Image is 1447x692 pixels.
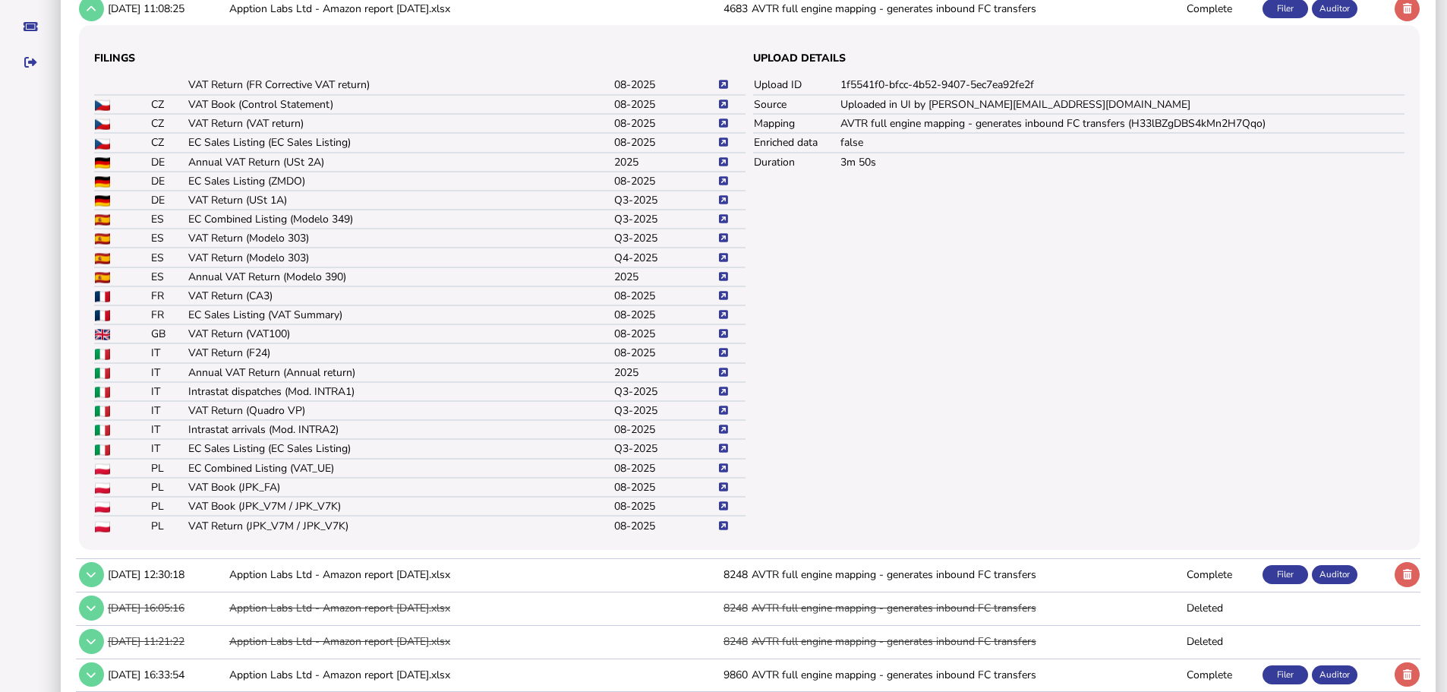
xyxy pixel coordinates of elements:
[95,272,110,283] img: ES flag
[14,11,46,43] button: Raise a support ticket
[188,191,613,210] td: VAT Return (USt 1A)
[188,343,613,362] td: VAT Return (F24)
[150,172,188,191] td: DE
[753,51,1404,65] h3: Upload details
[1263,565,1308,584] div: Filer
[613,229,717,248] td: Q3-2025
[150,363,188,382] td: IT
[226,559,685,590] td: Apption Labs Ltd - Amazon report [DATE].xlsx
[1395,562,1420,587] button: Delete upload
[95,100,110,111] img: CZ flag
[753,95,840,114] td: Source
[95,482,110,494] img: PL flag
[95,233,110,245] img: ES flag
[188,153,613,172] td: Annual VAT Return (USt 2A)
[150,133,188,152] td: CZ
[95,349,110,360] img: IT flag
[188,420,613,439] td: Intrastat arrivals (Mod. INTRA2)
[188,382,613,401] td: Intrastat dispatches (Mod. INTRA1)
[95,291,110,302] img: FR flag
[613,363,717,382] td: 2025
[840,95,1404,114] td: Uploaded in UI by [PERSON_NAME][EMAIL_ADDRESS][DOMAIN_NAME]
[188,76,613,95] td: VAT Return (FR Corrective VAT return)
[753,133,840,152] td: Enriched data
[1184,592,1259,624] td: Deleted
[95,329,110,340] img: GB flag
[188,267,613,286] td: Annual VAT Return (Modelo 390)
[1184,659,1259,690] td: Complete
[613,286,717,305] td: 08-2025
[95,387,110,398] img: IT flag
[95,425,110,436] img: IT flag
[613,191,717,210] td: Q3-2025
[95,138,110,150] img: CZ flag
[188,305,613,324] td: EC Sales Listing (VAT Summary)
[79,662,104,687] button: Show/hide row detail
[840,133,1404,152] td: false
[95,253,110,264] img: ES flag
[79,629,104,654] button: Show/hide row detail
[188,133,613,152] td: EC Sales Listing (EC Sales Listing)
[150,305,188,324] td: FR
[188,363,613,382] td: Annual VAT Return (Annual return)
[840,76,1404,95] td: 1f5541f0-bfcc-4b52-9407-5ec7ea92fe2f
[150,497,188,516] td: PL
[150,401,188,420] td: IT
[226,659,685,690] td: Apption Labs Ltd - Amazon report [DATE].xlsx
[95,310,110,321] img: FR flag
[1184,559,1259,590] td: Complete
[749,625,1184,656] td: AVTR full engine mapping - generates inbound FC transfers
[79,562,104,587] button: Show/hide row detail
[1312,665,1357,684] div: Auditor
[95,214,110,226] img: ES flag
[613,133,717,152] td: 08-2025
[150,420,188,439] td: IT
[613,497,717,516] td: 08-2025
[150,114,188,133] td: CZ
[188,248,613,267] td: VAT Return (Modelo 303)
[188,478,613,497] td: VAT Book (JPK_FA)
[95,463,110,475] img: PL flag
[188,172,613,191] td: EC Sales Listing (ZMDO)
[188,439,613,458] td: EC Sales Listing (EC Sales Listing)
[684,625,748,656] td: 8248
[150,95,188,114] td: CZ
[613,478,717,497] td: 08-2025
[150,439,188,458] td: IT
[188,286,613,305] td: VAT Return (CA3)
[150,382,188,401] td: IT
[613,343,717,362] td: 08-2025
[613,210,717,229] td: Q3-2025
[95,118,110,130] img: CZ flag
[188,516,613,535] td: VAT Return (JPK_V7M / JPK_V7K)
[613,76,717,95] td: 08-2025
[150,267,188,286] td: ES
[150,459,188,478] td: PL
[840,114,1404,133] td: AVTR full engine mapping - generates inbound FC transfers (H33lBZgDBS4kMn2H7Qqo)
[1184,625,1259,656] td: Deleted
[226,625,685,656] td: Apption Labs Ltd - Amazon report [DATE].xlsx
[613,114,717,133] td: 08-2025
[105,592,226,624] td: [DATE] 16:05:16
[188,459,613,478] td: EC Combined Listing (VAT_UE)
[613,324,717,343] td: 08-2025
[753,76,840,95] td: Upload ID
[150,248,188,267] td: ES
[150,478,188,497] td: PL
[684,659,748,690] td: 9860
[684,592,748,624] td: 8248
[1263,665,1308,684] div: Filer
[188,497,613,516] td: VAT Book (JPK_V7M / JPK_V7K)
[14,46,46,78] button: Sign out
[95,368,110,379] img: IT flag
[150,153,188,172] td: DE
[95,176,110,188] img: DE flag
[95,501,110,513] img: PL flag
[105,559,226,590] td: [DATE] 12:30:18
[753,153,840,172] td: Duration
[613,439,717,458] td: Q3-2025
[684,559,748,590] td: 8248
[105,659,226,690] td: [DATE] 16:33:54
[1312,565,1357,584] div: Auditor
[95,406,110,417] img: IT flag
